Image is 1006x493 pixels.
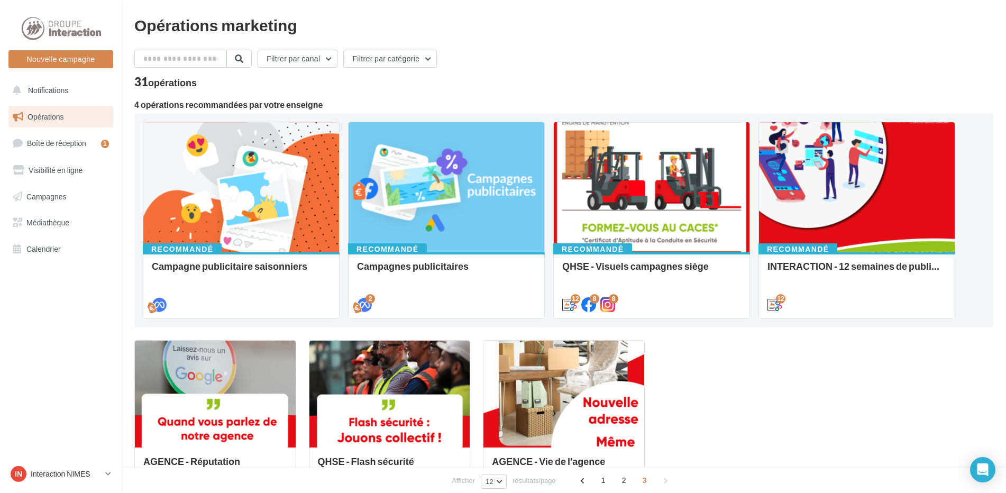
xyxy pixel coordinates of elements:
span: Afficher [452,476,475,486]
div: Open Intercom Messenger [970,457,995,482]
span: Médiathèque [26,218,69,227]
div: INTERACTION - 12 semaines de publication [767,261,946,282]
button: Notifications [6,79,111,102]
div: AGENCE - Vie de l'agence [492,456,636,477]
a: Calendrier [6,238,115,260]
div: QHSE - Flash sécurité [318,456,462,477]
div: Recommandé [348,243,427,255]
div: Campagnes publicitaires [357,261,536,282]
button: 12 [481,474,507,489]
div: Opérations marketing [134,17,993,33]
p: Interaction NIMES [31,469,101,479]
span: Opérations [28,112,63,121]
div: 8 [609,294,618,304]
div: opérations [148,78,197,87]
span: Calendrier [26,244,61,253]
span: Campagnes [26,191,67,200]
div: QHSE - Visuels campagnes siège [562,261,741,282]
div: Recommandé [143,243,222,255]
div: Recommandé [553,243,632,255]
div: Recommandé [758,243,837,255]
div: 12 [776,294,785,304]
span: Boîte de réception [27,139,86,148]
div: 1 [101,140,109,148]
span: IN [15,469,22,479]
div: 2 [365,294,375,304]
span: résultats/page [513,476,556,486]
span: Visibilité en ligne [29,166,83,175]
a: Boîte de réception1 [6,132,115,154]
button: Filtrer par catégorie [343,50,437,68]
span: 12 [486,477,493,486]
div: 8 [590,294,599,304]
div: Campagne publicitaire saisonniers [152,261,331,282]
span: 2 [616,472,633,489]
div: AGENCE - Réputation [143,456,287,477]
a: Visibilité en ligne [6,159,115,181]
a: Opérations [6,106,115,128]
button: Filtrer par canal [258,50,337,68]
button: Nouvelle campagne [8,50,113,68]
span: 3 [636,472,653,489]
a: Campagnes [6,186,115,208]
div: 4 opérations recommandées par votre enseigne [134,101,993,109]
span: 1 [595,472,612,489]
div: 12 [571,294,580,304]
div: 31 [134,76,197,88]
span: Notifications [28,86,68,95]
a: Médiathèque [6,212,115,234]
a: IN Interaction NIMES [8,464,113,484]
